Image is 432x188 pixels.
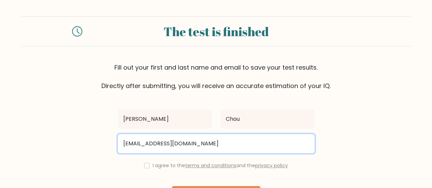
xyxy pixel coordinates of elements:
input: Last name [220,110,315,129]
div: Fill out your first and last name and email to save your test results. Directly after submitting,... [22,63,411,90]
input: Email [118,134,315,153]
div: The test is finished [90,22,342,41]
input: First name [118,110,212,129]
a: privacy policy [255,162,288,169]
label: I agree to the and the [153,162,288,169]
a: terms and conditions [185,162,236,169]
